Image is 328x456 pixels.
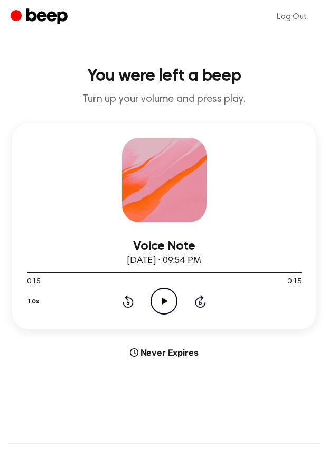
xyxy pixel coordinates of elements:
a: Beep [11,7,70,27]
h3: Voice Note [27,239,302,253]
h1: You were left a beep [8,68,320,84]
span: 0:15 [27,277,41,288]
button: 1.0x [27,293,43,311]
a: Log Out [266,4,317,30]
div: Never Expires [12,346,316,359]
p: Turn up your volume and press play. [8,93,320,106]
span: 0:15 [287,277,301,288]
span: [DATE] · 09:54 PM [127,256,201,265]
